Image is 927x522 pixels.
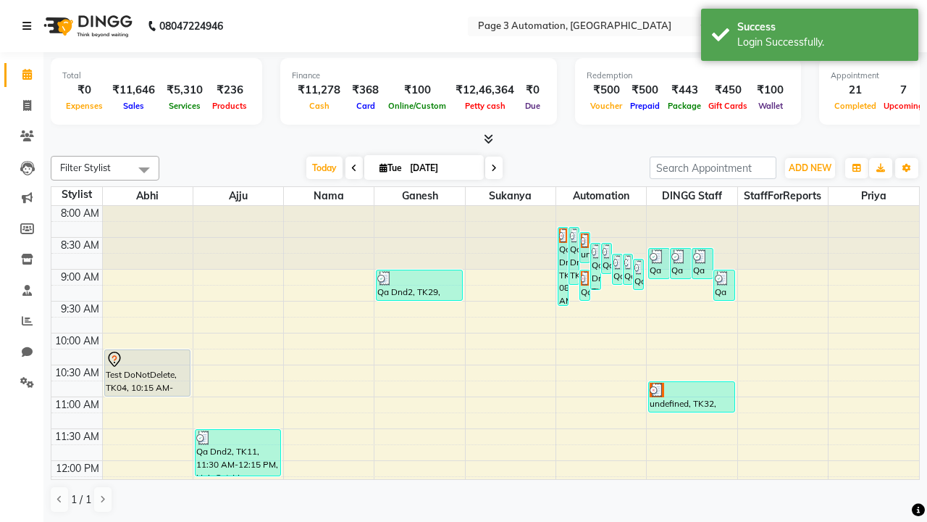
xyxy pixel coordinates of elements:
[613,254,622,284] div: Qa Dnd2, TK25, 08:45 AM-09:15 AM, Hair Cut By Expert-Men
[831,82,880,99] div: 21
[521,101,544,111] span: Due
[647,187,737,205] span: DINGG Staff
[649,382,734,412] div: undefined, TK32, 10:45 AM-11:15 AM, Hair Cut-Men
[209,82,251,99] div: ₹236
[52,397,102,413] div: 11:00 AM
[634,260,643,289] div: Qa Dnd2, TK27, 08:50 AM-09:20 AM, Hair Cut By Expert-Men
[602,244,611,273] div: Qa Dnd2, TK20, 08:35 AM-09:05 AM, Hair cut Below 12 years (Boy)
[209,101,251,111] span: Products
[376,162,406,173] span: Tue
[62,70,251,82] div: Total
[569,228,579,284] div: Qa Dnd2, TK24, 08:20 AM-09:15 AM, Special Hair Wash- Men
[53,461,102,476] div: 12:00 PM
[292,82,346,99] div: ₹11,278
[650,157,776,179] input: Search Appointment
[829,187,919,205] span: Priya
[466,187,555,205] span: Sukanya
[284,187,374,205] span: Nama
[58,270,102,285] div: 9:00 AM
[580,233,590,262] div: undefined, TK18, 08:25 AM-08:55 AM, Hair cut Below 12 years (Boy)
[587,82,626,99] div: ₹500
[624,254,633,284] div: Qa Dnd2, TK26, 08:45 AM-09:15 AM, Hair Cut By Expert-Men
[306,101,333,111] span: Cash
[346,82,385,99] div: ₹368
[692,249,713,278] div: Qa Dnd2, TK23, 08:40 AM-09:10 AM, Hair cut Below 12 years (Boy)
[193,187,283,205] span: Ajju
[591,244,600,289] div: Qa Dnd2, TK28, 08:35 AM-09:20 AM, Hair Cut-Men
[196,430,280,476] div: Qa Dnd2, TK11, 11:30 AM-12:15 PM, Hair Cut-Men
[705,82,751,99] div: ₹450
[385,101,450,111] span: Online/Custom
[58,238,102,253] div: 8:30 AM
[52,429,102,444] div: 11:30 AM
[377,270,461,300] div: Qa Dnd2, TK29, 09:00 AM-09:30 AM, Hair cut Below 12 years (Boy)
[558,228,568,305] div: Qa Dnd2, TK19, 08:20 AM-09:35 AM, Hair Cut By Expert-Men,Hair Cut-Men
[785,158,835,178] button: ADD NEW
[671,249,691,278] div: Qa Dnd2, TK22, 08:40 AM-09:10 AM, Hair Cut By Expert-Men
[58,302,102,317] div: 9:30 AM
[705,101,751,111] span: Gift Cards
[60,162,111,173] span: Filter Stylist
[556,187,646,205] span: Automation
[450,82,520,99] div: ₹12,46,364
[103,187,193,205] span: Abhi
[789,162,831,173] span: ADD NEW
[58,206,102,221] div: 8:00 AM
[159,6,223,46] b: 08047224946
[755,101,787,111] span: Wallet
[62,101,106,111] span: Expenses
[52,333,102,349] div: 10:00 AM
[737,35,907,50] div: Login Successfully.
[385,82,450,99] div: ₹100
[649,249,669,278] div: Qa Dnd2, TK21, 08:40 AM-09:10 AM, Hair Cut By Expert-Men
[161,82,209,99] div: ₹5,310
[587,70,789,82] div: Redemption
[374,187,464,205] span: Ganesh
[738,187,828,205] span: StaffForReports
[353,101,379,111] span: Card
[406,157,478,179] input: 2025-09-02
[520,82,545,99] div: ₹0
[714,270,734,300] div: Qa Dnd2, TK30, 09:00 AM-09:30 AM, Hair cut Below 12 years (Boy)
[626,101,663,111] span: Prepaid
[737,20,907,35] div: Success
[62,82,106,99] div: ₹0
[580,270,590,300] div: Qa Dnd2, TK31, 09:00 AM-09:30 AM, Hair cut Below 12 years (Boy)
[306,157,343,179] span: Today
[37,6,136,46] img: logo
[664,101,705,111] span: Package
[292,70,545,82] div: Finance
[106,82,161,99] div: ₹11,646
[52,365,102,381] div: 10:30 AM
[751,82,789,99] div: ₹100
[626,82,664,99] div: ₹500
[71,492,91,507] span: 1 / 1
[51,187,102,202] div: Stylist
[880,101,927,111] span: Upcoming
[880,82,927,99] div: 7
[831,101,880,111] span: Completed
[165,101,204,111] span: Services
[105,350,190,396] div: Test DoNotDelete, TK04, 10:15 AM-11:00 AM, Hair Cut-Men
[461,101,509,111] span: Petty cash
[664,82,705,99] div: ₹443
[119,101,148,111] span: Sales
[587,101,626,111] span: Voucher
